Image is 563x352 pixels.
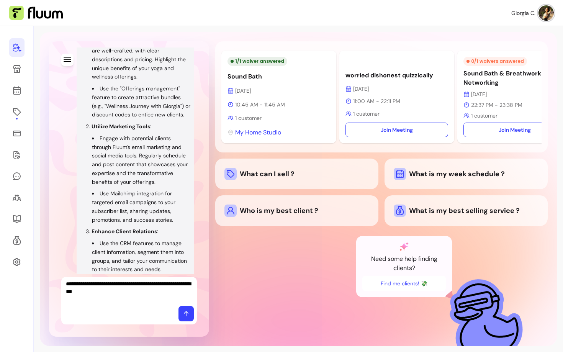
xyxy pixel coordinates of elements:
[394,168,538,180] div: What is my week schedule ?
[9,231,25,250] a: Refer & Earn
[92,123,150,130] strong: Utilize Marketing Tools
[345,110,448,118] p: 1 customer
[92,134,191,187] li: Engage with potential clients through Fluum's email marketing and social media tools. Regularly s...
[235,128,281,137] span: My Home Studio
[9,210,25,228] a: Resources
[9,167,25,185] a: My Messages
[399,242,409,251] img: AI Co-Founder gradient star
[227,114,330,122] p: 1 customer
[9,146,25,164] a: Waivers
[92,239,191,274] li: Use the CRM features to manage client information, segment them into groups, and tailor your comm...
[345,71,448,80] p: worried dishonest quizzically
[9,103,25,121] a: Offerings
[9,188,25,207] a: Clients
[538,5,554,21] img: avatar
[9,253,25,271] a: Settings
[9,124,25,142] a: Sales
[511,5,554,21] button: avatarGiorgia C.
[227,87,330,95] p: [DATE]
[9,6,63,20] img: Fluum Logo
[66,280,192,303] textarea: Ask me anything...
[362,276,446,291] button: Find me clients! 💸
[362,254,446,273] p: Need some help finding clients?
[92,228,157,235] strong: Enhance Client Relations
[92,123,151,130] p: :
[9,81,25,100] a: Calendar
[394,205,538,217] div: What is my best selling service ?
[92,38,191,81] li: Ensure your listings and packages are well-crafted, with clear descriptions and pricing. Highligh...
[9,38,25,57] a: Home
[92,84,191,119] li: Use the "Offerings management" feature to create attractive bundles (e.g., "Wellness Journey with...
[224,205,369,217] div: Who is my best client ?
[511,9,535,17] span: Giorgia C.
[345,123,448,137] a: Join Meeting
[92,189,191,224] li: Use Mailchimp integration for targeted email campaigns to your subscriber list, sharing updates, ...
[92,228,158,235] p: :
[227,101,330,108] p: 10:45 AM - 11:45 AM
[345,97,448,105] p: 11:00 AM - 22:11 PM
[9,60,25,78] a: My Page
[224,168,369,180] div: What can I sell ?
[227,57,287,66] div: 1 / 1 waiver answered
[345,85,448,93] p: [DATE]
[227,72,330,81] p: Sound Bath
[463,57,527,66] div: 0 / 1 waivers answered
